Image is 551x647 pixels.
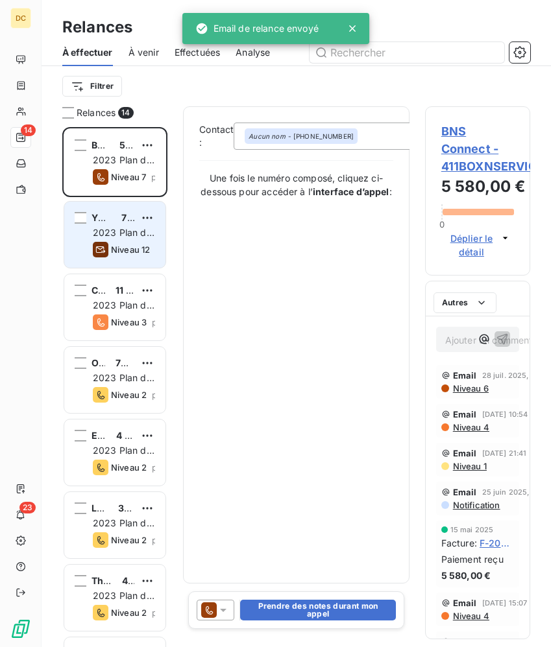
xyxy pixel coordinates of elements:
[453,598,477,608] span: Email
[62,76,122,97] button: Filtrer
[152,317,155,327] span: prévue depuis 7 jours
[111,462,147,473] span: Niveau 2
[111,607,147,618] span: Niveau 2
[62,127,167,647] div: grid
[452,461,487,471] span: Niveau 1
[92,430,132,441] span: EQUILAB
[93,300,154,323] span: 2023 Plan de relance
[453,637,477,647] span: Email
[152,462,155,473] span: prévue depuis 5 jours
[111,244,150,255] span: Niveau 12
[236,46,270,59] span: Analyse
[77,106,116,119] span: Relances
[453,487,477,497] span: Email
[310,42,504,63] input: Rechercher
[122,575,172,586] span: 4 680,00 €
[92,502,132,513] span: LESPACE
[441,536,477,550] span: Facture :
[93,154,154,178] span: 2023 Plan de relance
[445,231,498,259] span: Déplier le détail
[93,445,154,469] span: 2023 Plan de relance
[93,590,154,614] span: 2023 Plan de relance
[10,618,31,639] img: Logo LeanPay
[441,123,514,175] span: BNS Connect - 411BOXNSERVICES
[111,390,147,400] span: Niveau 2
[129,46,159,59] span: À venir
[452,611,489,621] span: Niveau 4
[152,535,155,545] span: prévue depuis 5 jours
[111,535,147,545] span: Niveau 2
[10,8,31,29] div: DC
[453,409,477,419] span: Email
[482,488,551,496] span: 25 juin 2025, 21:28
[249,132,285,141] em: Aucun nom
[152,607,155,618] span: prévue depuis 5 jours
[93,372,154,396] span: 2023 Plan de relance
[480,536,514,550] span: F-2025-03-5301
[452,500,500,510] span: Notification
[240,600,396,620] button: Prendre des notes durant mon appel
[92,212,173,223] span: YNDIA DYNAMICS
[453,370,477,381] span: Email
[62,46,113,59] span: À effectuer
[116,357,156,368] span: 720,00 €
[453,448,477,458] span: Email
[441,175,514,201] h3: 5 580,00 €
[482,599,528,607] span: [DATE] 15:07
[116,430,166,441] span: 4 050,00 €
[118,107,133,119] span: 14
[116,285,167,296] span: 11 700,00 €
[195,17,319,40] div: Email de relance envoyé
[21,124,36,136] span: 14
[441,569,491,582] span: 5 580,00 €
[199,123,234,149] label: Contact :
[93,517,154,541] span: 2023 Plan de relance
[111,317,147,327] span: Niveau 3
[152,390,155,400] span: prévue depuis 5 jours
[441,231,514,259] button: Déplier le détail
[62,16,132,39] h3: Relances
[434,292,496,313] button: Autres
[199,171,393,198] p: Une fois le numéro composé, cliquez ci-dessous pour accéder à l’ :
[92,357,122,368] span: O'Tera
[313,186,389,197] strong: interface d’appel
[452,422,489,432] span: Niveau 4
[249,132,354,141] div: - [PHONE_NUMBER]
[482,638,546,646] span: 2 mai 2025, 10:34
[441,552,504,566] span: Paiement reçu
[452,383,489,394] span: Niveau 6
[482,449,527,457] span: [DATE] 21:41
[439,219,445,229] span: 0
[111,172,146,182] span: Niveau 7
[121,212,175,223] span: 71 426,00 €
[119,139,169,150] span: 5 580,00 €
[507,603,538,634] iframe: Intercom live chat
[482,410,528,418] span: [DATE] 10:54
[482,371,550,379] span: 28 juil. 2025, 14:53
[175,46,221,59] span: Effectuées
[92,575,172,586] span: The Good Factory
[93,227,154,251] span: 2023 Plan de relance
[118,502,160,513] span: 309,60 €
[151,172,155,182] span: prévue depuis 9 jours
[10,127,31,148] a: 14
[450,526,494,534] span: 15 mai 2025
[92,285,129,296] span: Classe 7
[92,139,151,150] span: BNS Connect
[19,502,36,513] span: 23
